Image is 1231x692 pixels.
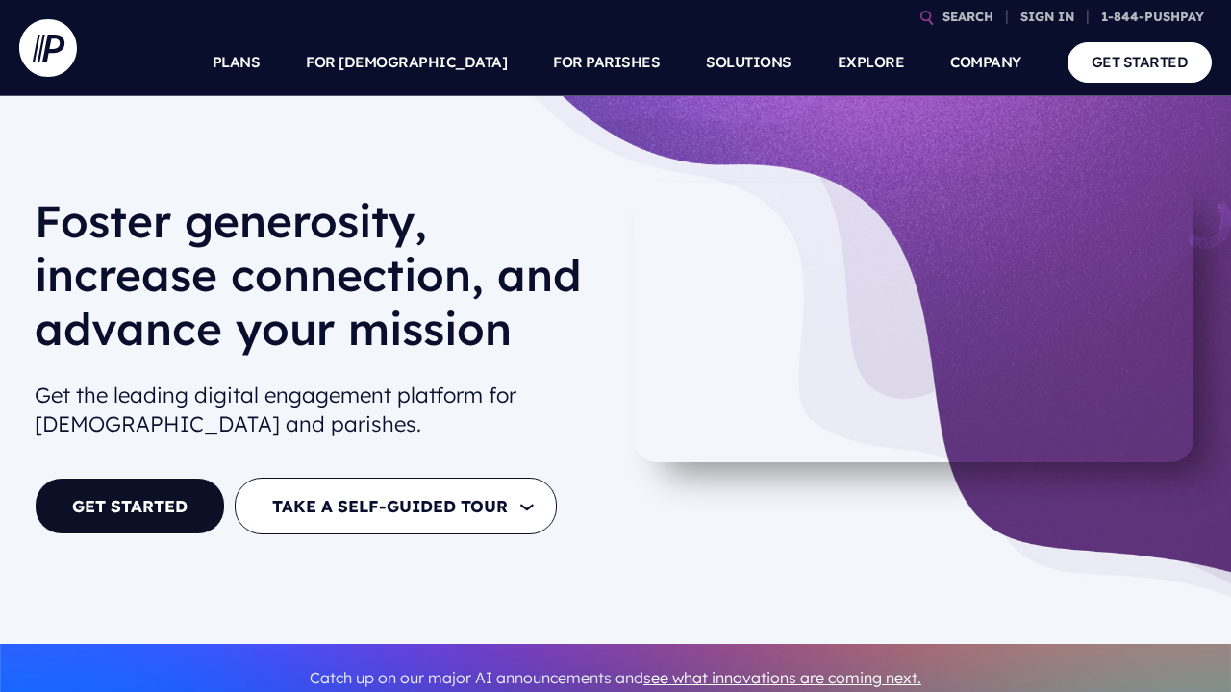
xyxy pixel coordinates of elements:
[35,478,225,534] a: GET STARTED
[213,29,261,96] a: PLANS
[35,194,600,371] h1: Foster generosity, increase connection, and advance your mission
[35,373,600,448] h2: Get the leading digital engagement platform for [DEMOGRAPHIC_DATA] and parishes.
[306,29,507,96] a: FOR [DEMOGRAPHIC_DATA]
[706,29,791,96] a: SOLUTIONS
[643,668,921,687] a: see what innovations are coming next.
[235,478,557,534] button: TAKE A SELF-GUIDED TOUR
[838,29,905,96] a: EXPLORE
[553,29,660,96] a: FOR PARISHES
[950,29,1021,96] a: COMPANY
[1068,42,1213,82] a: GET STARTED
